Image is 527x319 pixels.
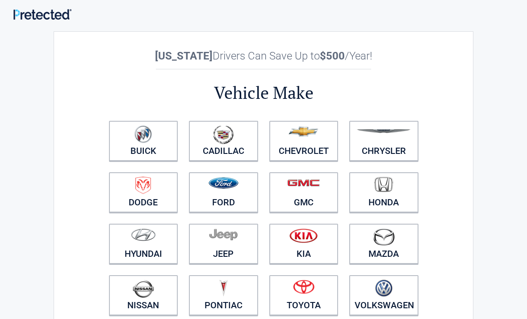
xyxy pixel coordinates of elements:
[349,172,418,213] a: Honda
[13,9,71,20] img: Main Logo
[131,228,156,241] img: hyundai
[133,280,154,298] img: nissan
[103,50,424,62] h2: Drivers Can Save Up to /Year
[135,177,151,194] img: dodge
[320,50,345,62] b: $500
[189,275,258,315] a: Pontiac
[109,172,178,213] a: Dodge
[189,172,258,213] a: Ford
[109,275,178,315] a: Nissan
[189,121,258,161] a: Cadillac
[209,177,238,189] img: ford
[349,275,418,315] a: Volkswagen
[349,121,418,161] a: Chrysler
[293,280,314,294] img: toyota
[109,224,178,264] a: Hyundai
[356,129,411,133] img: chrysler
[269,121,339,161] a: Chevrolet
[289,127,318,136] img: chevrolet
[372,228,395,246] img: mazda
[269,275,339,315] a: Toyota
[189,224,258,264] a: Jeep
[155,50,213,62] b: [US_STATE]
[289,228,318,243] img: kia
[269,224,339,264] a: Kia
[134,125,152,143] img: buick
[103,81,424,104] h2: Vehicle Make
[219,280,228,297] img: pontiac
[269,172,339,213] a: GMC
[109,121,178,161] a: Buick
[349,224,418,264] a: Mazda
[209,228,238,241] img: jeep
[287,179,320,187] img: gmc
[213,125,234,144] img: cadillac
[374,177,393,192] img: honda
[375,280,393,297] img: volkswagen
